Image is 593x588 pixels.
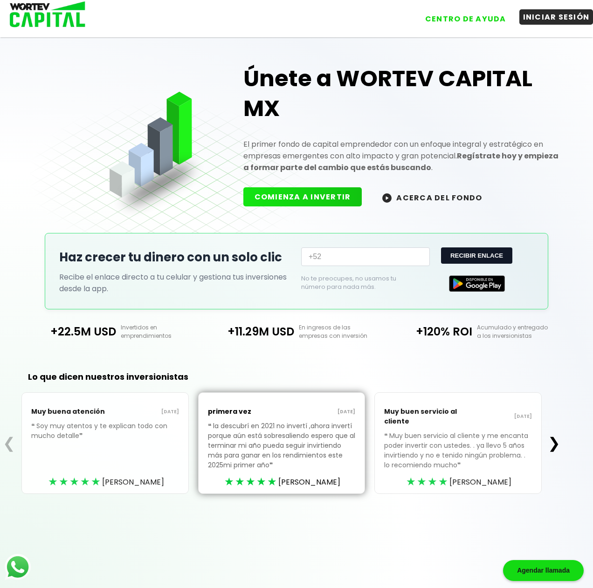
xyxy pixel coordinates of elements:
[105,408,179,416] p: [DATE]
[503,560,584,581] div: Agendar llamada
[79,431,84,440] span: ❞
[371,187,493,207] button: ACERCA DEL FONDO
[384,431,532,484] p: Muy buen servicio al cliente y me encanta poder invertir con ustedes. . ya llevo 5 años invirtien...
[421,11,510,27] button: CENTRO DE AYUDA
[225,475,278,489] div: ★★★★★
[449,476,511,488] span: [PERSON_NAME]
[59,248,292,267] h2: Haz crecer tu dinero con un solo clic
[386,323,472,340] p: +120% ROI
[243,191,372,202] a: COMIENZA A INVERTIR
[30,323,117,340] p: +22.5M USD
[207,323,294,340] p: +11.29M USD
[48,475,102,489] div: ★★★★★
[208,421,356,484] p: la descubrí en 2021 no invertí ,ahora invertí porque aún está sobresaliendo espero que al termina...
[208,402,282,421] p: primera vez
[208,421,213,431] span: ❝
[294,323,386,340] p: En ingresos de las empresas con inversión
[449,275,505,292] img: Google Play
[384,431,389,440] span: ❝
[382,193,392,203] img: wortev-capital-acerca-del-fondo
[269,460,275,470] span: ❞
[412,4,510,27] a: CENTRO DE AYUDA
[5,554,31,580] img: logos_whatsapp-icon.242b2217.svg
[407,475,449,489] div: ★★★★
[243,138,564,173] p: El primer fondo de capital emprendedor con un enfoque integral y estratégico en empresas emergent...
[472,323,564,340] p: Acumulado y entregado a los inversionistas
[457,460,462,470] span: ❞
[282,408,355,416] p: [DATE]
[31,421,36,431] span: ❝
[243,64,564,123] h1: Únete a WORTEV CAPITAL MX
[278,476,340,488] span: [PERSON_NAME]
[102,476,164,488] span: [PERSON_NAME]
[545,434,563,452] button: ❯
[243,187,362,206] button: COMIENZA A INVERTIR
[31,402,105,421] p: Muy buena atención
[31,421,179,455] p: Soy muy atentos y te explican todo con mucho detalle
[59,271,292,294] p: Recibe el enlace directo a tu celular y gestiona tus inversiones desde la app.
[116,323,207,340] p: Invertidos en emprendimientos
[301,274,415,291] p: No te preocupes, no usamos tu número para nada más.
[458,413,532,420] p: [DATE]
[384,402,458,431] p: Muy buen servicio al cliente
[441,247,512,264] button: RECIBIR ENLACE
[243,150,559,173] strong: Regístrate hoy y empieza a formar parte del cambio que estás buscando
